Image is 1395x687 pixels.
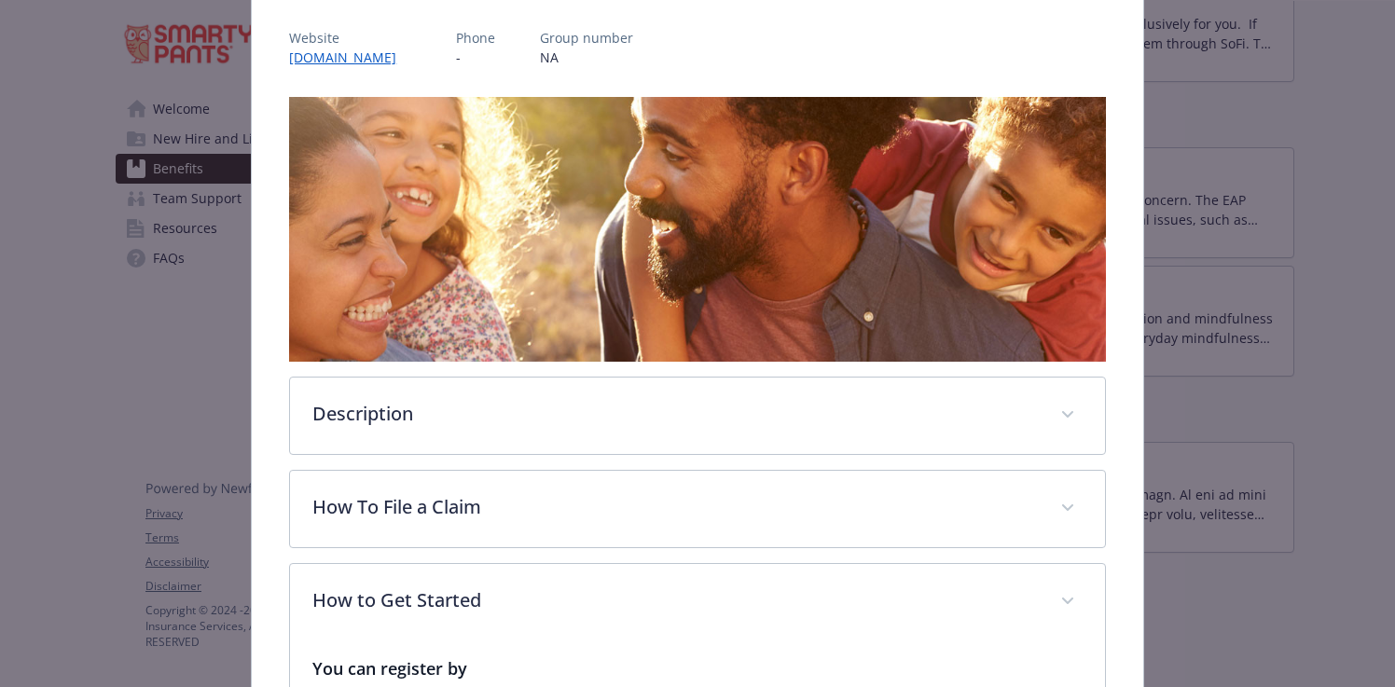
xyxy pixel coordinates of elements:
p: NA [540,48,633,67]
p: How to Get Started [312,586,1037,614]
div: How to Get Started [290,564,1104,640]
div: How To File a Claim [290,471,1104,547]
p: Group number [540,28,633,48]
p: Website [289,28,411,48]
p: Description [312,400,1037,428]
div: Description [290,378,1104,454]
a: [DOMAIN_NAME] [289,48,411,66]
p: Phone [456,28,495,48]
img: banner [289,97,1105,362]
h3: You can register by [312,655,1082,681]
p: How To File a Claim [312,493,1037,521]
p: - [456,48,495,67]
